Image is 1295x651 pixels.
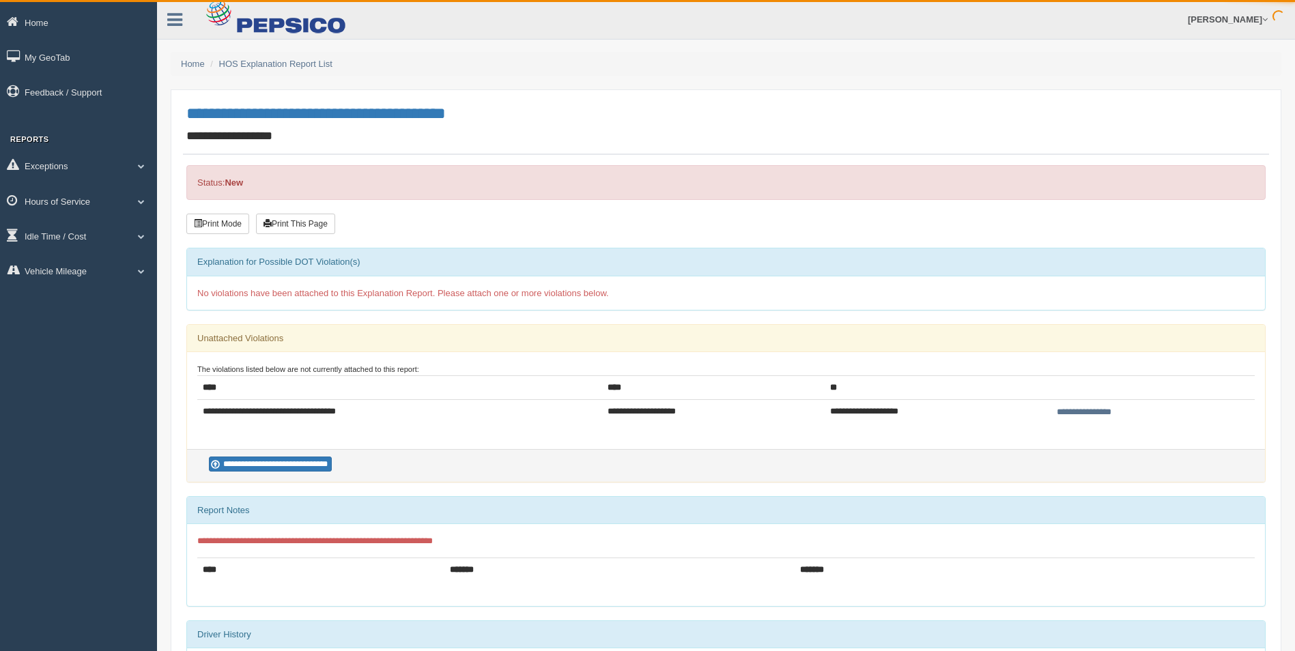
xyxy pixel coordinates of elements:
button: Print Mode [186,214,249,234]
button: Print This Page [256,214,335,234]
div: Driver History [187,621,1265,648]
div: Status: [186,165,1266,200]
small: The violations listed below are not currently attached to this report: [197,365,419,373]
div: Explanation for Possible DOT Violation(s) [187,248,1265,276]
div: Unattached Violations [187,325,1265,352]
a: Home [181,59,205,69]
a: HOS Explanation Report List [219,59,332,69]
span: No violations have been attached to this Explanation Report. Please attach one or more violations... [197,288,609,298]
div: Report Notes [187,497,1265,524]
strong: New [225,177,243,188]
